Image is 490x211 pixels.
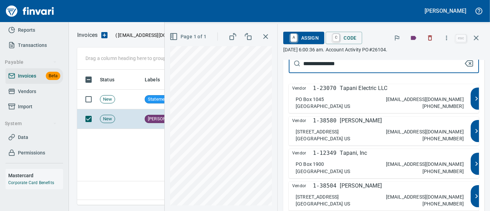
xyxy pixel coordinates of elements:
p: [PHONE_NUMBER] [422,135,464,142]
p: [GEOGRAPHIC_DATA] US [296,200,350,207]
span: Vendor [292,117,313,125]
span: System [5,119,57,128]
button: Discard [422,30,438,46]
p: [EMAIL_ADDRESS][DOMAIN_NAME] [386,193,464,200]
a: Data [6,130,63,145]
p: [GEOGRAPHIC_DATA] US [296,103,350,110]
a: A [290,34,297,41]
h5: [PERSON_NAME] [425,7,466,14]
button: Vendor1-38504[PERSON_NAME][STREET_ADDRESS][GEOGRAPHIC_DATA] US[EMAIL_ADDRESS][DOMAIN_NAME][PHONE_... [289,182,479,211]
button: CCode [326,32,362,44]
p: [STREET_ADDRESS] [296,193,339,200]
span: Status [100,76,114,84]
span: Close invoice [454,30,484,46]
p: [DATE] 6:00:36 am. Account Activity PO#26104. [283,46,484,53]
span: Reports [18,26,35,34]
p: Tapani Electric LLC [340,84,388,92]
span: Code [331,32,357,44]
button: Vendor1-23070Tapani Electric LLCPO Box 1045[GEOGRAPHIC_DATA] US[EMAIL_ADDRESS][DOMAIN_NAME][PHONE... [289,84,479,113]
span: Statement [145,96,171,103]
a: InvoicesBeta [6,68,63,84]
h6: Mastercard [8,172,63,179]
span: Vendor [292,182,313,190]
p: [EMAIL_ADDRESS][DOMAIN_NAME] [386,96,464,103]
a: Vendors [6,84,63,99]
button: More [439,30,454,46]
p: [GEOGRAPHIC_DATA] US [296,168,350,175]
nav: breadcrumb [77,31,98,39]
span: New [100,96,115,103]
button: Payable [2,56,60,69]
button: System [2,117,60,130]
p: Invoices [77,31,98,39]
p: 1-38580 [313,117,336,125]
button: Page 1 of 1 [168,30,209,43]
span: Vendors [18,87,36,96]
p: 1-23070 [313,84,336,92]
span: Labels [145,76,169,84]
p: PO Box 1045 [296,96,324,103]
span: Data [18,133,28,142]
p: 1-38504 [313,182,336,190]
p: [PERSON_NAME] [340,117,382,125]
p: [GEOGRAPHIC_DATA] US [296,135,350,142]
p: PO Box 1900 [296,161,324,168]
span: Payable [5,58,57,67]
button: AAssign [283,32,324,44]
span: Permissions [18,149,45,157]
img: Finvari [4,3,56,19]
span: Page 1 of 1 [171,32,206,41]
p: [EMAIL_ADDRESS][DOMAIN_NAME] [386,128,464,135]
a: Import [6,99,63,114]
p: [PHONE_NUMBER] [422,168,464,175]
span: Invoices [18,72,36,80]
span: Import [18,102,32,111]
button: Vendor1-12349Tapani, IncPO Box 1900[GEOGRAPHIC_DATA] US[EMAIL_ADDRESS][DOMAIN_NAME][PHONE_NUMBER] [289,149,479,178]
span: [PERSON_NAME] [145,116,184,122]
button: Flag [389,30,405,46]
span: Assign [289,32,319,44]
span: Labels [145,76,160,84]
p: 1-12349 [313,149,336,157]
span: Transactions [18,41,47,50]
p: [PHONE_NUMBER] [422,103,464,110]
span: Vendor [292,84,313,92]
span: [EMAIL_ADDRESS][DOMAIN_NAME] [117,32,196,39]
p: Drag a column heading here to group the table [85,55,186,62]
a: Transactions [6,38,63,53]
span: New [100,116,115,122]
a: C [333,34,339,41]
span: Vendor [292,149,313,157]
button: Upload an Invoice [98,31,111,39]
button: Vendor1-38580[PERSON_NAME][STREET_ADDRESS][GEOGRAPHIC_DATA] US[EMAIL_ADDRESS][DOMAIN_NAME][PHONE_... [289,117,479,145]
button: Labels [406,30,421,46]
p: [EMAIL_ADDRESS][DOMAIN_NAME] [386,161,464,168]
a: Corporate Card Benefits [8,180,54,185]
a: Permissions [6,145,63,161]
p: [PHONE_NUMBER] [422,200,464,207]
p: Tapani, Inc [340,149,367,157]
p: [STREET_ADDRESS] [296,128,339,135]
p: ( ) [111,32,198,39]
span: Status [100,76,123,84]
a: Reports [6,22,63,38]
p: [PERSON_NAME] [340,182,382,190]
span: Beta [46,72,60,80]
a: esc [456,34,466,42]
button: [PERSON_NAME] [423,6,468,16]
